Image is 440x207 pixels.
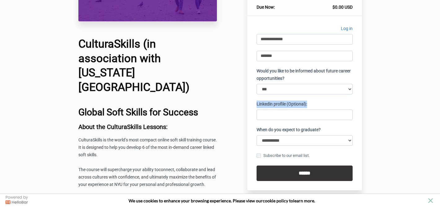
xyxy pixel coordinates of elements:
[257,153,261,158] input: Subscribe to our email list.
[129,198,263,203] span: We use cookies to enhance your browsing experience. Please view our
[257,101,307,108] label: Linkedin profile (Optional):
[78,167,159,172] span: The course will supercharge your ability to
[257,67,353,82] label: Would you like to be informed about future career opportunities?
[427,197,434,205] button: close
[257,126,321,134] label: When do you expect to graduate?
[289,198,293,203] strong: to
[263,198,288,203] a: cookie policy
[332,5,353,10] span: $0.00 USD
[78,137,217,157] span: CulturaSkills is the world’s most compact online soft skill training course. It is designed to he...
[257,152,310,159] label: Subscribe to our email list.
[78,123,217,130] h3: About the CulturaSkills Lessons:
[341,25,353,34] a: Log in
[78,167,216,187] span: connect, collaborate and lead across cultures with confidence, and ultimately maximize the benefi...
[78,37,217,95] h1: CulturaSkills (in association with [US_STATE][GEOGRAPHIC_DATA])
[293,198,315,203] span: learn more.
[78,107,198,118] b: Global Soft Skills for Success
